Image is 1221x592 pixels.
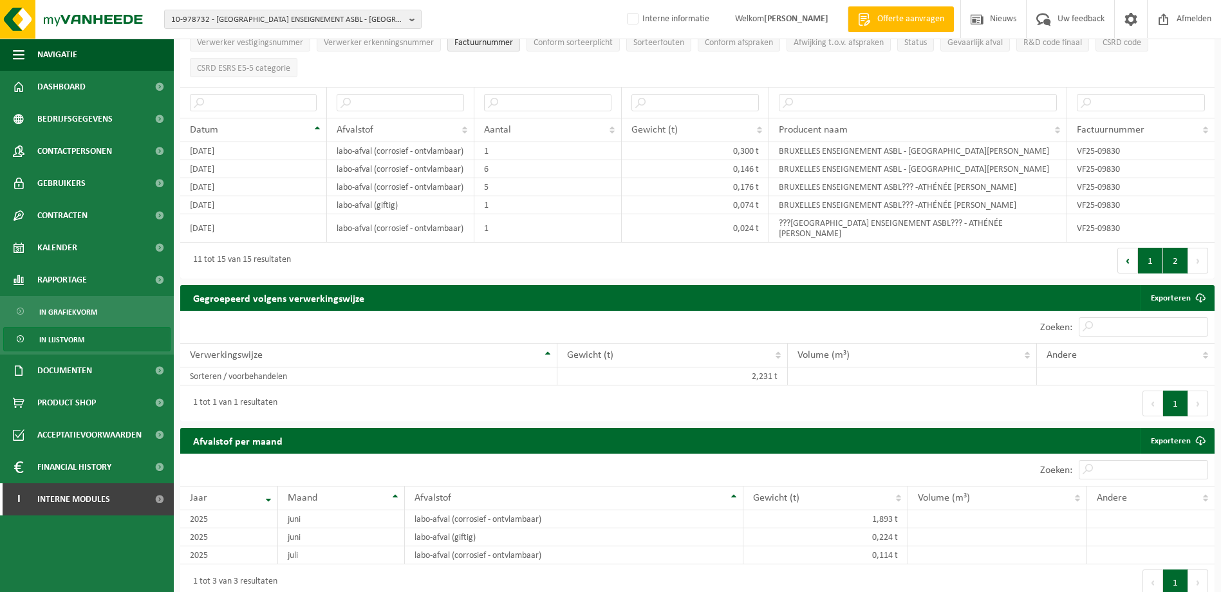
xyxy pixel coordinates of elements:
[874,13,947,26] span: Offerte aanvragen
[327,178,474,196] td: labo-afval (corrosief - ontvlambaar)
[180,367,557,385] td: Sorteren / voorbehandelen
[474,214,621,243] td: 1
[1067,142,1215,160] td: VF25-09830
[278,546,405,564] td: juli
[187,249,291,272] div: 11 tot 15 van 15 resultaten
[474,178,621,196] td: 5
[769,160,1067,178] td: BRUXELLES ENSEIGNEMENT ASBL - [GEOGRAPHIC_DATA][PERSON_NAME]
[622,160,769,178] td: 0,146 t
[622,142,769,160] td: 0,300 t
[180,214,327,243] td: [DATE]
[190,58,297,77] button: CSRD ESRS E5-5 categorieCSRD ESRS E5-5 categorie: Activate to sort
[1047,350,1077,360] span: Andere
[1188,248,1208,273] button: Next
[3,299,171,324] a: In grafiekvorm
[794,38,884,48] span: Afwijking t.o.v. afspraken
[779,125,848,135] span: Producent naam
[180,510,278,528] td: 2025
[13,483,24,515] span: I
[1067,214,1215,243] td: VF25-09830
[180,160,327,178] td: [DATE]
[769,196,1067,214] td: BRUXELLES ENSEIGNEMENT ASBL??? -ATHÉNÉE [PERSON_NAME]
[37,419,142,451] span: Acceptatievoorwaarden
[1141,428,1213,454] a: Exporteren
[534,38,613,48] span: Conform sorteerplicht
[1095,32,1148,51] button: CSRD codeCSRD code: Activate to sort
[288,493,317,503] span: Maand
[39,300,97,324] span: In grafiekvorm
[764,14,828,24] strong: [PERSON_NAME]
[405,546,743,564] td: labo-afval (corrosief - ontvlambaar)
[940,32,1010,51] button: Gevaarlijk afval : Activate to sort
[415,493,451,503] span: Afvalstof
[37,167,86,199] span: Gebruikers
[622,178,769,196] td: 0,176 t
[1040,465,1072,476] label: Zoeken:
[190,493,207,503] span: Jaar
[1097,493,1127,503] span: Andere
[180,178,327,196] td: [DATE]
[1067,178,1215,196] td: VF25-09830
[557,367,788,385] td: 2,231 t
[624,10,709,29] label: Interne informatie
[405,510,743,528] td: labo-afval (corrosief - ontvlambaar)
[787,32,891,51] button: Afwijking t.o.v. afsprakenAfwijking t.o.v. afspraken: Activate to sort
[278,528,405,546] td: juni
[327,142,474,160] td: labo-afval (corrosief - ontvlambaar)
[1142,391,1163,416] button: Previous
[327,196,474,214] td: labo-afval (giftig)
[769,178,1067,196] td: BRUXELLES ENSEIGNEMENT ASBL??? -ATHÉNÉE [PERSON_NAME]
[1016,32,1089,51] button: R&D code finaalR&amp;D code finaal: Activate to sort
[37,103,113,135] span: Bedrijfsgegevens
[1077,125,1144,135] span: Factuurnummer
[474,196,621,214] td: 1
[753,493,799,503] span: Gewicht (t)
[405,528,743,546] td: labo-afval (giftig)
[37,387,96,419] span: Product Shop
[1067,160,1215,178] td: VF25-09830
[1163,248,1188,273] button: 2
[622,214,769,243] td: 0,024 t
[180,428,295,453] h2: Afvalstof per maand
[698,32,780,51] button: Conform afspraken : Activate to sort
[474,160,621,178] td: 6
[180,142,327,160] td: [DATE]
[180,546,278,564] td: 2025
[37,135,112,167] span: Contactpersonen
[37,71,86,103] span: Dashboard
[278,510,405,528] td: juni
[484,125,511,135] span: Aantal
[527,32,620,51] button: Conform sorteerplicht : Activate to sort
[918,493,970,503] span: Volume (m³)
[190,350,263,360] span: Verwerkingswijze
[37,39,77,71] span: Navigatie
[337,125,373,135] span: Afvalstof
[1138,248,1163,273] button: 1
[1040,322,1072,333] label: Zoeken:
[164,10,422,29] button: 10-978732 - [GEOGRAPHIC_DATA] ENSEIGNEMENT ASBL - [GEOGRAPHIC_DATA]
[171,10,404,30] span: 10-978732 - [GEOGRAPHIC_DATA] ENSEIGNEMENT ASBL - [GEOGRAPHIC_DATA]
[1163,391,1188,416] button: 1
[626,32,691,51] button: SorteerfoutenSorteerfouten: Activate to sort
[474,142,621,160] td: 1
[631,125,678,135] span: Gewicht (t)
[1117,248,1138,273] button: Previous
[187,392,277,415] div: 1 tot 1 van 1 resultaten
[327,160,474,178] td: labo-afval (corrosief - ontvlambaar)
[633,38,684,48] span: Sorteerfouten
[39,328,84,352] span: In lijstvorm
[3,327,171,351] a: In lijstvorm
[1067,196,1215,214] td: VF25-09830
[324,38,434,48] span: Verwerker erkenningsnummer
[197,38,303,48] span: Verwerker vestigingsnummer
[1141,285,1213,311] a: Exporteren
[37,199,88,232] span: Contracten
[743,510,909,528] td: 1,893 t
[190,32,310,51] button: Verwerker vestigingsnummerVerwerker vestigingsnummer: Activate to sort
[37,483,110,515] span: Interne modules
[197,64,290,73] span: CSRD ESRS E5-5 categorie
[37,232,77,264] span: Kalender
[180,285,377,310] h2: Gegroepeerd volgens verwerkingswijze
[317,32,441,51] button: Verwerker erkenningsnummerVerwerker erkenningsnummer: Activate to sort
[454,38,513,48] span: Factuurnummer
